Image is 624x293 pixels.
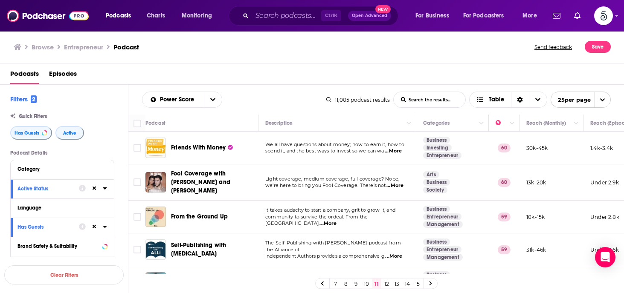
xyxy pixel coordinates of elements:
[383,279,391,289] a: 12
[385,253,402,260] span: ...More
[348,11,391,21] button: Open AdvancedNew
[326,97,390,103] div: 11,005 podcast results
[423,179,450,186] a: Business
[423,187,447,193] a: Society
[17,241,107,251] button: Brand Safety & Suitability
[10,95,37,103] h2: Filters
[423,118,450,128] div: Categories
[171,144,233,152] a: Friends With Money
[590,246,619,253] p: Under 2.6k
[10,126,52,140] button: Has Guests
[489,97,504,103] span: Table
[594,6,613,25] img: User Profile
[393,279,401,289] a: 13
[372,279,381,289] a: 11
[498,144,511,152] p: 60
[331,279,340,289] a: 7
[265,182,386,188] span: we’re here to bring you Fool Coverage. There’s not
[63,131,76,135] span: Active
[147,10,165,22] span: Charts
[423,152,461,159] a: Entrepreneur
[423,254,463,261] a: Management
[423,271,450,278] a: Business
[423,238,450,245] a: Business
[145,138,166,158] a: Friends With Money
[590,179,619,186] p: Under 2.9k
[507,118,517,129] button: Column Actions
[498,245,511,254] p: 59
[423,144,452,151] a: Investing
[145,239,166,260] img: Self-Publishing with ALLi
[171,213,228,220] span: From the Ground Up
[10,150,114,156] p: Podcast Details
[413,279,422,289] a: 15
[404,118,414,129] button: Column Actions
[265,207,395,213] span: It takes audacity to start a company, grit to grow it, and
[142,92,222,108] h2: Choose List sort
[549,9,564,23] a: Show notifications dropdown
[17,202,107,213] button: Language
[252,9,321,23] input: Search podcasts, credits, & more...
[265,141,404,147] span: We all have questions about money; how to earn it, how to
[17,243,100,249] div: Brand Safety & Suitability
[145,207,166,227] img: From the Ground Up
[375,5,391,13] span: New
[496,118,508,128] div: Power Score
[7,8,89,24] img: Podchaser - Follow, Share and Rate Podcasts
[571,9,584,23] a: Show notifications dropdown
[142,97,204,103] button: open menu
[595,247,615,267] div: Open Intercom Messenger
[64,43,103,51] h1: Entrepreneur
[594,6,613,25] span: Logged in as Spiral5-G2
[265,273,405,285] span: The Real [PERSON_NAME] Playbook is your front-row seat to the
[17,221,79,232] button: Has Guests
[319,220,337,227] span: ...More
[594,6,613,25] button: Show profile menu
[134,213,141,221] span: Toggle select row
[171,241,255,258] a: Self-Publishing with [MEDICAL_DATA]
[517,9,548,23] button: open menu
[17,205,102,211] div: Language
[415,10,449,22] span: For Business
[55,126,84,140] button: Active
[590,213,619,221] p: Under 2.8k
[423,213,461,220] a: Entrepreneur
[49,67,77,84] a: Episodes
[134,178,141,186] span: Toggle select row
[265,214,368,227] span: community to survive the ordeal. From the [GEOGRAPHIC_DATA]
[423,137,450,144] a: Business
[265,118,293,128] div: Description
[532,41,575,53] button: Send feedback
[160,97,197,103] span: Power Score
[551,92,611,108] button: open menu
[265,176,399,182] span: Light coverage, medium coverage, full coverage? Nope,
[590,144,613,152] p: 1.4k-3.4k
[352,279,360,289] a: 9
[423,221,463,228] a: Management
[171,169,255,195] a: Fool Coverage with [PERSON_NAME] and [PERSON_NAME]
[145,118,165,128] div: Podcast
[423,206,450,213] a: Business
[265,253,385,259] span: Independent Authors provides a comprehensive g
[522,10,537,22] span: More
[423,246,461,253] a: Entrepreneur
[352,14,387,18] span: Open Advanced
[145,272,166,293] img: The Real Eisman Playbook
[134,246,141,253] span: Toggle select row
[463,10,504,22] span: For Podcasters
[171,170,230,194] span: Fool Coverage with [PERSON_NAME] and [PERSON_NAME]
[10,67,39,84] a: Podcasts
[106,10,131,22] span: Podcasts
[145,172,166,192] img: Fool Coverage with Manny MUA and Laura Lee
[17,224,73,230] div: Has Guests
[551,93,591,106] span: 25 per page
[171,241,226,257] span: Self-Publishing with [MEDICAL_DATA]
[469,92,547,108] button: Choose View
